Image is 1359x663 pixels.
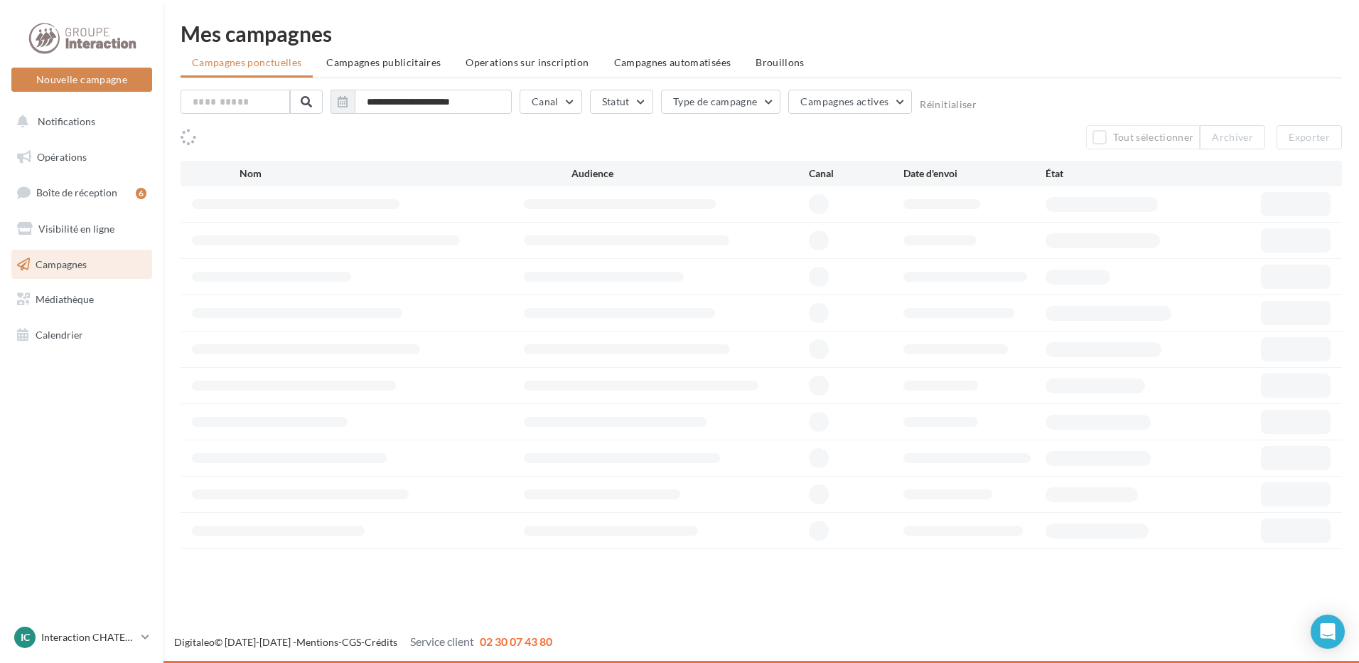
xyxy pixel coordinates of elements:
[11,624,152,651] a: IC Interaction CHATEAUBRIANT
[181,23,1342,44] div: Mes campagnes
[9,214,155,244] a: Visibilité en ligne
[520,90,582,114] button: Canal
[1086,125,1200,149] button: Tout sélectionner
[410,635,474,648] span: Service client
[21,630,30,645] span: IC
[1046,166,1188,181] div: État
[756,56,805,68] span: Brouillons
[9,107,149,137] button: Notifications
[9,320,155,350] a: Calendrier
[36,329,83,341] span: Calendrier
[1277,125,1342,149] button: Exporter
[342,636,361,648] a: CGS
[174,636,552,648] span: © [DATE]-[DATE] - - -
[920,99,977,110] button: Réinitialiser
[38,115,95,127] span: Notifications
[37,151,87,163] span: Opérations
[9,142,155,172] a: Opérations
[9,250,155,280] a: Campagnes
[136,188,146,199] div: 6
[1200,125,1265,149] button: Archiver
[36,293,94,305] span: Médiathèque
[296,636,338,648] a: Mentions
[174,636,215,648] a: Digitaleo
[614,56,731,68] span: Campagnes automatisées
[480,635,552,648] span: 02 30 07 43 80
[466,56,589,68] span: Operations sur inscription
[326,56,441,68] span: Campagnes publicitaires
[809,166,903,181] div: Canal
[590,90,653,114] button: Statut
[240,166,571,181] div: Nom
[36,186,117,198] span: Boîte de réception
[1311,615,1345,649] div: Open Intercom Messenger
[9,177,155,208] a: Boîte de réception6
[365,636,397,648] a: Crédits
[9,285,155,314] a: Médiathèque
[788,90,912,114] button: Campagnes actives
[903,166,1046,181] div: Date d'envoi
[41,630,136,645] p: Interaction CHATEAUBRIANT
[38,223,114,235] span: Visibilité en ligne
[571,166,809,181] div: Audience
[11,68,152,92] button: Nouvelle campagne
[800,95,888,107] span: Campagnes actives
[661,90,781,114] button: Type de campagne
[36,258,87,270] span: Campagnes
